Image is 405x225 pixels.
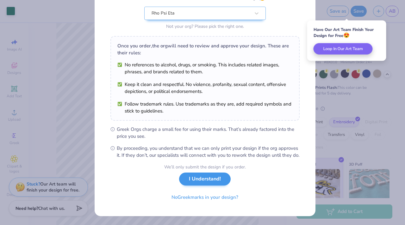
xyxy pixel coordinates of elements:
[117,81,293,95] li: Keep it clean and respectful. No violence, profanity, sexual content, offensive depictions, or po...
[144,23,266,30] div: Not your org? Please pick the right one.
[314,43,373,55] button: Loop In Our Art Team
[117,145,300,159] span: By proceeding, you understand that we can only print your design if the org approves it. If they ...
[117,61,293,75] li: No references to alcohol, drugs, or smoking. This includes related images, phrases, and brands re...
[343,32,350,39] span: 😍
[117,42,293,56] div: Once you order, the org will need to review and approve your design. These are their rules:
[117,126,300,140] span: Greek Orgs charge a small fee for using their marks. That’s already factored into the price you see.
[314,27,380,39] div: Have Our Art Team Finish Your Design for Free
[179,173,231,185] button: I Understand!
[117,100,293,114] li: Follow trademark rules. Use trademarks as they are, add required symbols and stick to guidelines.
[164,164,246,170] div: We’ll only submit the design if you order.
[166,191,244,204] button: NoGreekmarks in your design?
